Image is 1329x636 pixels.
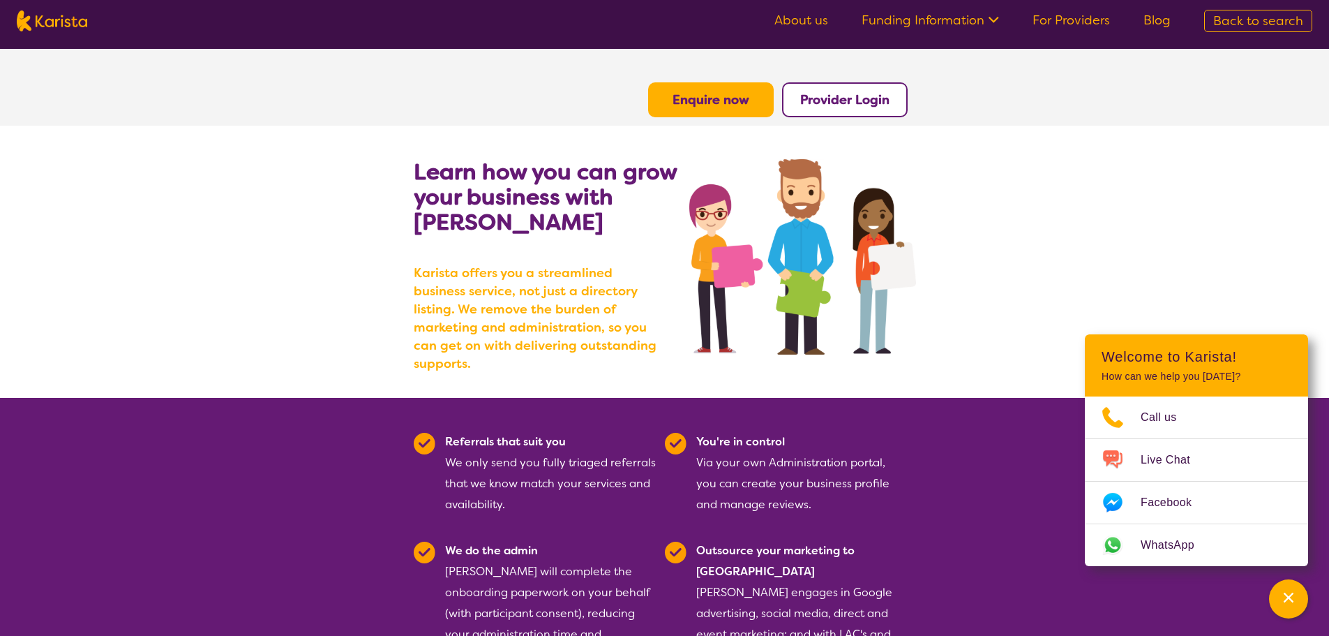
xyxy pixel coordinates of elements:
button: Provider Login [782,82,908,117]
b: We do the admin [445,543,538,558]
a: About us [774,12,828,29]
img: Tick [414,542,435,563]
b: Referrals that suit you [445,434,566,449]
button: Enquire now [648,82,774,117]
img: grow your business with Karista [689,159,915,355]
span: WhatsApp [1141,535,1211,556]
a: Web link opens in a new tab. [1085,524,1308,566]
p: How can we help you [DATE]? [1102,371,1291,383]
a: Funding Information [862,12,999,29]
span: Back to search [1213,13,1303,29]
img: Tick [414,433,435,454]
h2: Welcome to Karista! [1102,348,1291,365]
b: You're in control [696,434,785,449]
img: Karista logo [17,10,87,31]
div: Channel Menu [1085,334,1308,566]
a: Blog [1143,12,1171,29]
img: Tick [665,433,686,454]
ul: Choose channel [1085,397,1308,566]
span: Call us [1141,407,1194,428]
a: For Providers [1033,12,1110,29]
a: Back to search [1204,10,1312,32]
b: Karista offers you a streamlined business service, not just a directory listing. We remove the bu... [414,264,665,373]
span: Facebook [1141,492,1208,513]
div: We only send you fully triaged referrals that we know match your services and availability. [445,431,656,515]
b: Outsource your marketing to [GEOGRAPHIC_DATA] [696,543,855,579]
img: Tick [665,542,686,563]
span: Live Chat [1141,450,1207,471]
button: Channel Menu [1269,579,1308,619]
a: Provider Login [800,91,889,108]
a: Enquire now [673,91,749,108]
div: Via your own Administration portal, you can create your business profile and manage reviews. [696,431,908,515]
b: Learn how you can grow your business with [PERSON_NAME] [414,157,677,237]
